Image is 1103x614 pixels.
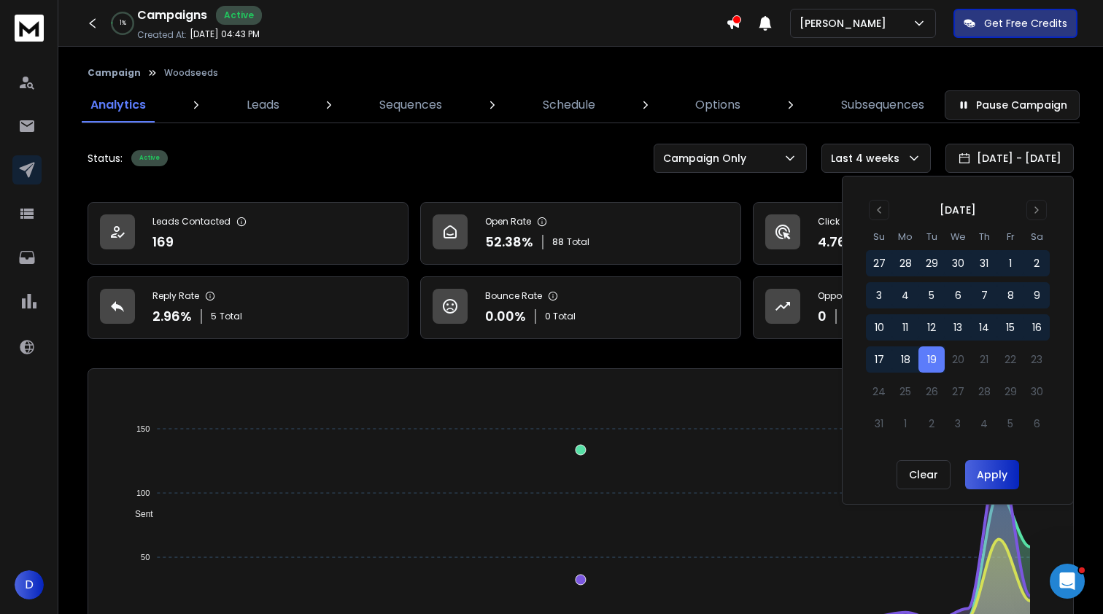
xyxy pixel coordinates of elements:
p: Options [695,96,740,114]
th: Monday [892,229,918,244]
button: 1 [997,250,1023,276]
tspan: 150 [136,424,150,433]
p: Sequences [379,96,442,114]
p: 0 [818,306,827,327]
span: Total [220,311,242,322]
button: 13 [945,314,971,341]
button: 3 [866,282,892,308]
button: 19 [918,346,945,373]
th: Sunday [866,229,892,244]
button: 4 [892,282,918,308]
p: Leads Contacted [152,216,231,228]
button: D [15,570,44,599]
p: [DATE] 04:43 PM [190,28,260,40]
p: 2.96 % [152,306,192,327]
p: Campaign Only [663,151,752,166]
button: 5 [918,282,945,308]
button: 17 [866,346,892,373]
button: 2 [1023,250,1050,276]
button: 6 [945,282,971,308]
span: 88 [552,236,564,248]
a: Bounce Rate0.00%0 Total [420,276,741,339]
p: 0 Total [545,311,576,322]
p: 169 [152,232,174,252]
span: 5 [211,311,217,322]
th: Saturday [1023,229,1050,244]
button: 7 [971,282,997,308]
p: Leads [247,96,279,114]
p: Analytics [90,96,146,114]
span: Total [567,236,589,248]
iframe: Intercom live chat [1050,564,1085,599]
button: 12 [918,314,945,341]
p: Open Rate [485,216,531,228]
button: Campaign [88,67,141,79]
img: logo [15,15,44,42]
button: 30 [945,250,971,276]
button: 16 [1023,314,1050,341]
a: Leads [238,88,288,123]
div: Active [216,6,262,25]
button: Get Free Credits [953,9,1077,38]
button: Go to next month [1026,200,1047,220]
button: 28 [892,250,918,276]
button: Pause Campaign [945,90,1080,120]
th: Wednesday [945,229,971,244]
tspan: 100 [136,489,150,497]
button: 15 [997,314,1023,341]
p: Last 4 weeks [831,151,905,166]
a: Open Rate52.38%88Total [420,202,741,265]
button: 10 [866,314,892,341]
button: Apply [965,460,1019,489]
a: Subsequences [832,88,933,123]
p: 1 % [120,19,126,28]
span: Sent [124,509,153,519]
a: Click Rate4.76%8Total [753,202,1074,265]
th: Tuesday [918,229,945,244]
p: 4.76 % [818,232,858,252]
a: Analytics [82,88,155,123]
button: 27 [866,250,892,276]
button: 18 [892,346,918,373]
p: Click Rate [818,216,862,228]
th: Friday [997,229,1023,244]
tspan: 50 [141,553,150,561]
p: [PERSON_NAME] [800,16,892,31]
p: Status: [88,151,123,166]
th: Thursday [971,229,997,244]
p: Get Free Credits [984,16,1067,31]
button: 14 [971,314,997,341]
div: [DATE] [940,203,976,217]
button: 11 [892,314,918,341]
button: 9 [1023,282,1050,308]
p: Opportunities [818,290,877,302]
p: Reply Rate [152,290,199,302]
a: Options [686,88,749,123]
button: 29 [918,250,945,276]
p: Subsequences [841,96,924,114]
button: Go to previous month [869,200,889,220]
p: Created At: [137,29,187,41]
a: Opportunities0$0 [753,276,1074,339]
p: 0.00 % [485,306,526,327]
button: 8 [997,282,1023,308]
button: Clear [897,460,951,489]
a: Reply Rate2.96%5Total [88,276,409,339]
div: Active [131,150,168,166]
p: Schedule [543,96,595,114]
button: 31 [971,250,997,276]
p: Bounce Rate [485,290,542,302]
h1: Campaigns [137,7,207,24]
a: Sequences [371,88,451,123]
a: Schedule [534,88,604,123]
a: Leads Contacted169 [88,202,409,265]
p: Woodseeds [164,67,218,79]
button: [DATE] - [DATE] [945,144,1074,173]
p: 52.38 % [485,232,533,252]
